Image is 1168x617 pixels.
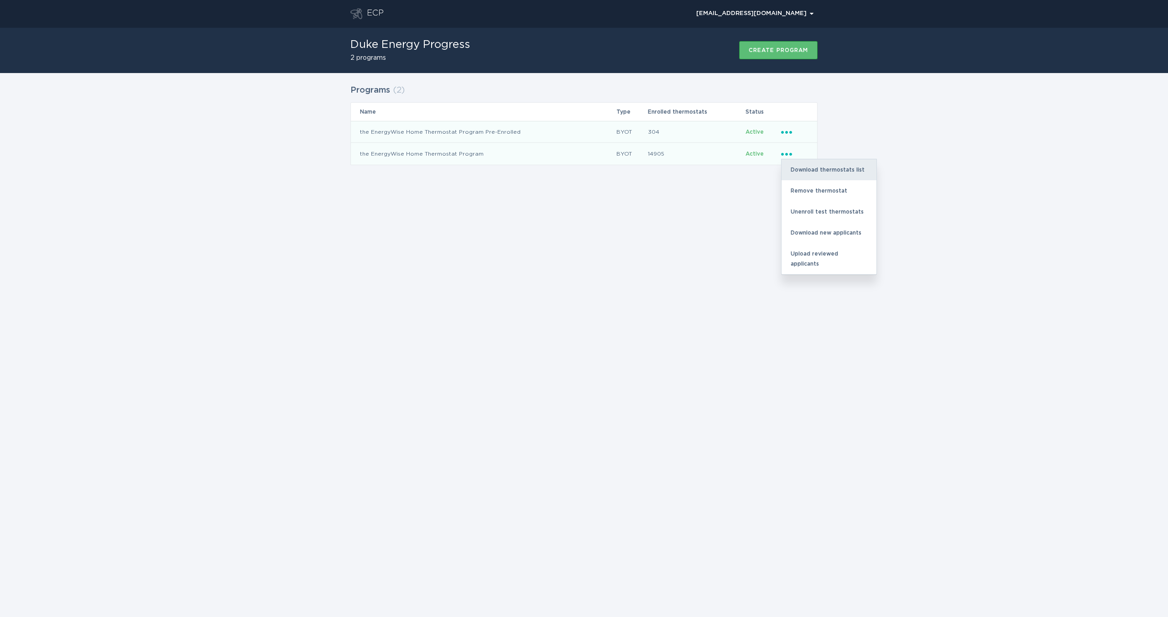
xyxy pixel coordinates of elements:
span: Active [746,129,764,135]
span: Active [746,151,764,157]
td: the EnergyWise Home Thermostat Program Pre-Enrolled [351,121,616,143]
div: Remove thermostat [782,180,876,201]
td: 304 [647,121,746,143]
h2: Programs [350,82,390,99]
td: BYOT [616,143,647,165]
h1: Duke Energy Progress [350,39,470,50]
th: Status [745,103,781,121]
td: 14905 [647,143,746,165]
tr: 1d15ab97683b4e01905a4a1186b7c4ed [351,121,817,143]
span: ( 2 ) [393,86,405,94]
div: Create program [749,47,808,53]
tr: Table Headers [351,103,817,121]
th: Type [616,103,647,121]
th: Name [351,103,616,121]
tr: ad62586955a64f2b90597186981120bb [351,143,817,165]
div: Unenroll test thermostats [782,201,876,222]
td: BYOT [616,121,647,143]
div: Popover menu [692,7,818,21]
div: Download thermostats list [782,159,876,180]
th: Enrolled thermostats [647,103,746,121]
div: Popover menu [781,127,808,137]
div: Download new applicants [782,222,876,243]
div: ECP [367,8,384,19]
td: the EnergyWise Home Thermostat Program [351,143,616,165]
button: Go to dashboard [350,8,362,19]
h2: 2 programs [350,55,470,61]
button: Open user account details [692,7,818,21]
div: [EMAIL_ADDRESS][DOMAIN_NAME] [696,11,813,16]
div: Upload reviewed applicants [782,243,876,274]
button: Create program [739,41,818,59]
